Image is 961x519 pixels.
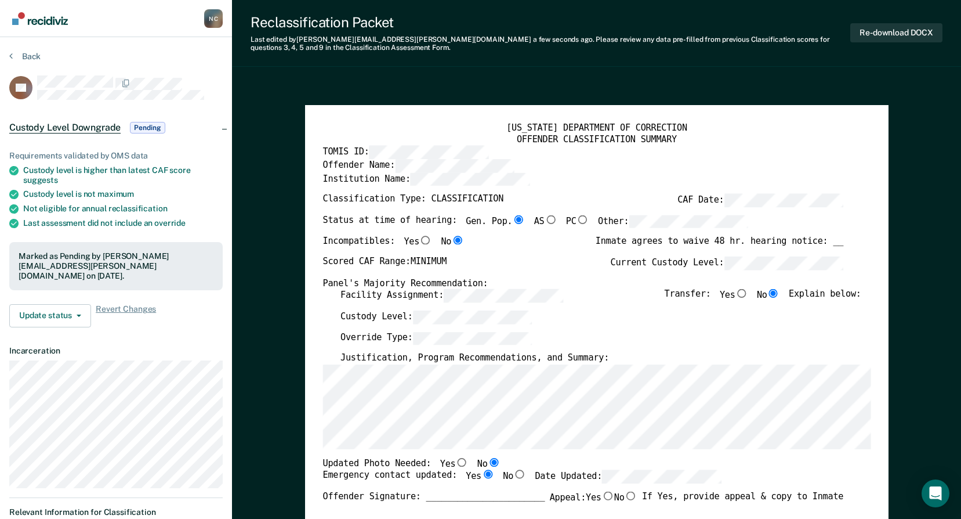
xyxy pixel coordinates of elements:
[322,122,871,134] div: [US_STATE] DEPARTMENT OF CORRECTION
[724,193,843,207] input: CAF Date:
[322,215,748,236] div: Status at time of hearing:
[441,236,464,248] label: No
[586,491,614,503] label: Yes
[720,289,748,302] label: Yes
[440,457,468,470] label: Yes
[322,277,843,289] div: Panel's Majority Recommendation:
[322,457,500,470] div: Updated Photo Needed:
[322,236,464,256] div: Incompatibles:
[340,310,532,323] label: Custody Level:
[724,256,843,269] input: Current Custody Level:
[96,304,156,327] span: Revert Changes
[477,457,500,470] label: No
[322,134,871,146] div: OFFENDER CLASSIFICATION SUMMARY
[922,480,949,507] div: Open Intercom Messenger
[23,204,223,214] div: Not eligible for annual
[601,491,614,500] input: Yes
[412,331,532,345] input: Override Type:
[767,289,779,298] input: No
[204,9,223,28] div: N C
[614,491,637,503] label: No
[455,457,468,466] input: Yes
[204,9,223,28] button: Profile dropdown button
[340,331,532,345] label: Override Type:
[677,193,843,207] label: CAF Date:
[12,12,68,25] img: Recidiviz
[23,189,223,199] div: Custody level is not
[97,189,134,199] span: maximum
[535,470,721,484] label: Date Updated:
[481,470,494,479] input: Yes
[322,159,514,172] label: Offender Name:
[624,491,637,500] input: No
[664,289,861,311] div: Transfer: Explain below:
[412,310,532,323] input: Custody Level:
[251,14,850,31] div: Reclassification Packet
[9,151,223,161] div: Requirements validated by OMS data
[533,35,593,44] span: a few seconds ago
[512,215,525,224] input: Gen. Pop.
[549,491,637,511] label: Appeal:
[340,353,609,365] label: Justification, Program Recommendations, and Summary:
[610,256,843,269] label: Current Custody Level:
[322,193,503,207] label: Classification Type: CLASSIFICATION
[466,215,525,228] label: Gen. Pop.
[108,204,168,213] span: reclassification
[602,470,721,484] input: Date Updated:
[154,218,186,228] span: override
[503,470,526,484] label: No
[451,236,464,244] input: No
[369,146,488,159] input: TOMIS ID:
[444,289,563,302] input: Facility Assignment:
[322,146,488,159] label: TOMIS ID:
[23,218,223,228] div: Last assessment did not include an
[9,304,91,327] button: Update status
[322,172,530,186] label: Institution Name:
[850,23,942,42] button: Re-download DOCX
[23,165,223,185] div: Custody level is higher than latest CAF score
[598,215,748,228] label: Other:
[130,122,165,134] span: Pending
[487,457,500,466] input: No
[404,236,432,248] label: Yes
[629,215,748,228] input: Other:
[251,35,850,52] div: Last edited by [PERSON_NAME][EMAIL_ADDRESS][PERSON_NAME][DOMAIN_NAME] . Please review any data pr...
[411,172,530,186] input: Institution Name:
[19,251,213,280] div: Marked as Pending by [PERSON_NAME][EMAIL_ADDRESS][PERSON_NAME][DOMAIN_NAME] on [DATE].
[9,51,41,62] button: Back
[395,159,514,172] input: Offender Name:
[513,470,526,479] input: No
[595,236,843,256] div: Inmate agrees to waive 48 hr. hearing notice: __
[534,215,557,228] label: AS
[9,346,223,356] dt: Incarceration
[576,215,589,224] input: PC
[340,289,563,302] label: Facility Assignment:
[419,236,432,244] input: Yes
[9,507,223,517] dt: Relevant Information for Classification
[322,470,721,492] div: Emergency contact updated:
[322,256,447,269] label: Scored CAF Range: MINIMUM
[544,215,557,224] input: AS
[565,215,589,228] label: PC
[735,289,748,298] input: Yes
[757,289,780,302] label: No
[23,175,58,185] span: suggests
[9,122,121,134] span: Custody Level Downgrade
[466,470,494,484] label: Yes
